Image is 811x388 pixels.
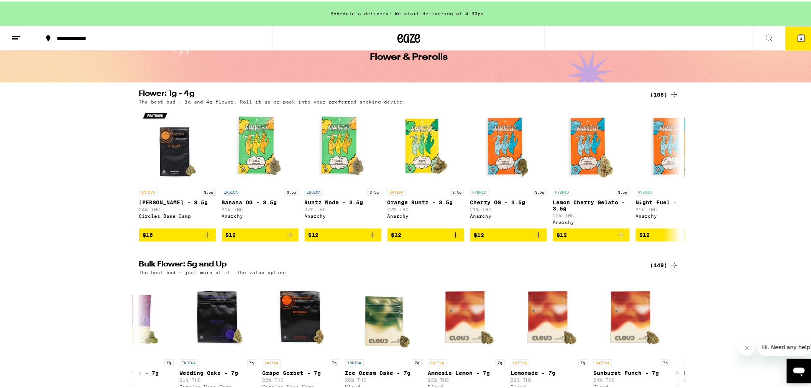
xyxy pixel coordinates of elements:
p: SATIVA [511,358,529,365]
p: 21% THC [636,206,712,210]
img: Humboldt Farms - Upgrade Minis - 7g [97,277,174,354]
p: HYBRID [470,187,489,194]
p: 22% THC [263,376,339,381]
p: 7g [330,358,339,365]
p: Lemon Cherry Gelato - 3.5g [553,198,630,210]
p: SATIVA [139,187,158,194]
a: Open page for Orange Runtz - 3.5g from Anarchy [387,107,464,227]
p: 26% THC [345,376,422,381]
div: Anarchy [222,212,299,217]
p: SATIVA [263,358,281,365]
h2: Flower: 1g - 4g [139,89,641,98]
p: 22% THC [676,376,753,381]
p: HYBRID [676,358,695,365]
img: Anarchy - Runtz Mode - 3.5g [305,107,381,183]
img: Cloud - Sunburst Punch - 7g [594,277,670,354]
a: Open page for Runtz Mode - 3.5g from Anarchy [305,107,381,227]
p: 24% THC [594,376,670,381]
button: Add to bag [636,227,712,240]
div: Cloud [594,383,670,388]
button: Add to bag [387,227,464,240]
h1: Flower & Prerolls [370,51,448,61]
div: Cloud [345,383,422,388]
span: $12 [391,230,402,237]
p: SATIVA [594,358,612,365]
p: 3.5g [368,187,381,194]
p: 3.5g [533,187,547,194]
p: INDICA [305,187,323,194]
a: Open page for Gush Rush - 3.5g from Circles Base Camp [139,107,216,227]
span: $12 [557,230,567,237]
p: Upgrade Minis - 7g [97,368,174,375]
p: 27% THC [305,206,381,210]
div: Anarchy [553,218,630,223]
p: INDICA [345,358,364,365]
div: Humboldt Farms [97,383,174,388]
p: Grape Sorbet - 7g [263,368,339,375]
div: (108) [650,89,679,98]
p: 3.5g [616,187,630,194]
p: 3.5g [202,187,216,194]
img: Cloud - Halo Haze - 7g [676,277,753,354]
p: HYBRID [553,187,571,194]
p: 7g [413,358,422,365]
p: Ice Cream Cake - 7g [345,368,422,375]
p: HYBRID [636,187,654,194]
p: Orange Runtz - 3.5g [387,198,464,204]
div: Anarchy [636,212,712,217]
p: The best bud - 1g and 4g flower. Roll it up or pack into your preferred smoking device. [139,98,406,103]
p: 21% THC [222,206,299,210]
p: INDICA [180,358,198,365]
p: 3.5g [285,187,299,194]
div: Anarchy [305,212,381,217]
a: (149) [650,259,679,268]
p: 22% THC [387,206,464,210]
p: The best bud - just more of it. The value option. [139,268,289,273]
p: [PERSON_NAME] - 3.5g [139,198,216,204]
span: 4 [800,35,803,39]
img: Cloud - Lemonade - 7g [511,277,588,354]
div: Anarchy [470,212,547,217]
p: Cherry OG - 3.5g [470,198,547,204]
p: 7g [164,358,174,365]
p: 7g [578,358,588,365]
img: Anarchy - Night Fuel - 3.5g [636,107,712,183]
button: Add to bag [470,227,547,240]
div: Anarchy [387,212,464,217]
img: Circles Base Camp - Wedding Cake - 7g [180,277,256,354]
span: $12 [309,230,319,237]
img: Anarchy - Lemon Cherry Gelato - 3.5g [553,107,630,183]
img: Anarchy - Banana OG - 3.5g [222,107,299,183]
span: $16 [143,230,153,237]
img: Anarchy - Orange Runtz - 3.5g [387,107,464,183]
p: Halo Haze - 7g [676,368,753,375]
p: Banana OG - 3.5g [222,198,299,204]
a: Open page for Night Fuel - 3.5g from Anarchy [636,107,712,227]
span: $12 [226,230,236,237]
button: Add to bag [139,227,216,240]
h2: Bulk Flower: 5g and Up [139,259,641,268]
p: 24% THC [139,206,216,210]
span: $12 [474,230,484,237]
div: Circles Base Camp [180,383,256,388]
p: Sunburst Punch - 7g [594,368,670,375]
p: Night Fuel - 3.5g [636,198,712,204]
img: Circles Base Camp - Gush Rush - 3.5g [139,107,216,183]
div: Cloud [511,383,588,388]
div: Cloud [676,383,753,388]
p: 7g [496,358,505,365]
a: Open page for Banana OG - 3.5g from Anarchy [222,107,299,227]
p: Lemonade - 7g [511,368,588,375]
img: Cloud - Amnesia Lemon - 7g [428,277,505,354]
p: 21% THC [470,206,547,210]
p: 7g [247,358,256,365]
p: SATIVA [387,187,406,194]
button: Add to bag [553,227,630,240]
button: Add to bag [305,227,381,240]
p: Runtz Mode - 3.5g [305,198,381,204]
div: Cloud [428,383,505,388]
span: $12 [640,230,650,237]
p: SATIVA [428,358,447,365]
div: Circles Base Camp [139,212,216,217]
